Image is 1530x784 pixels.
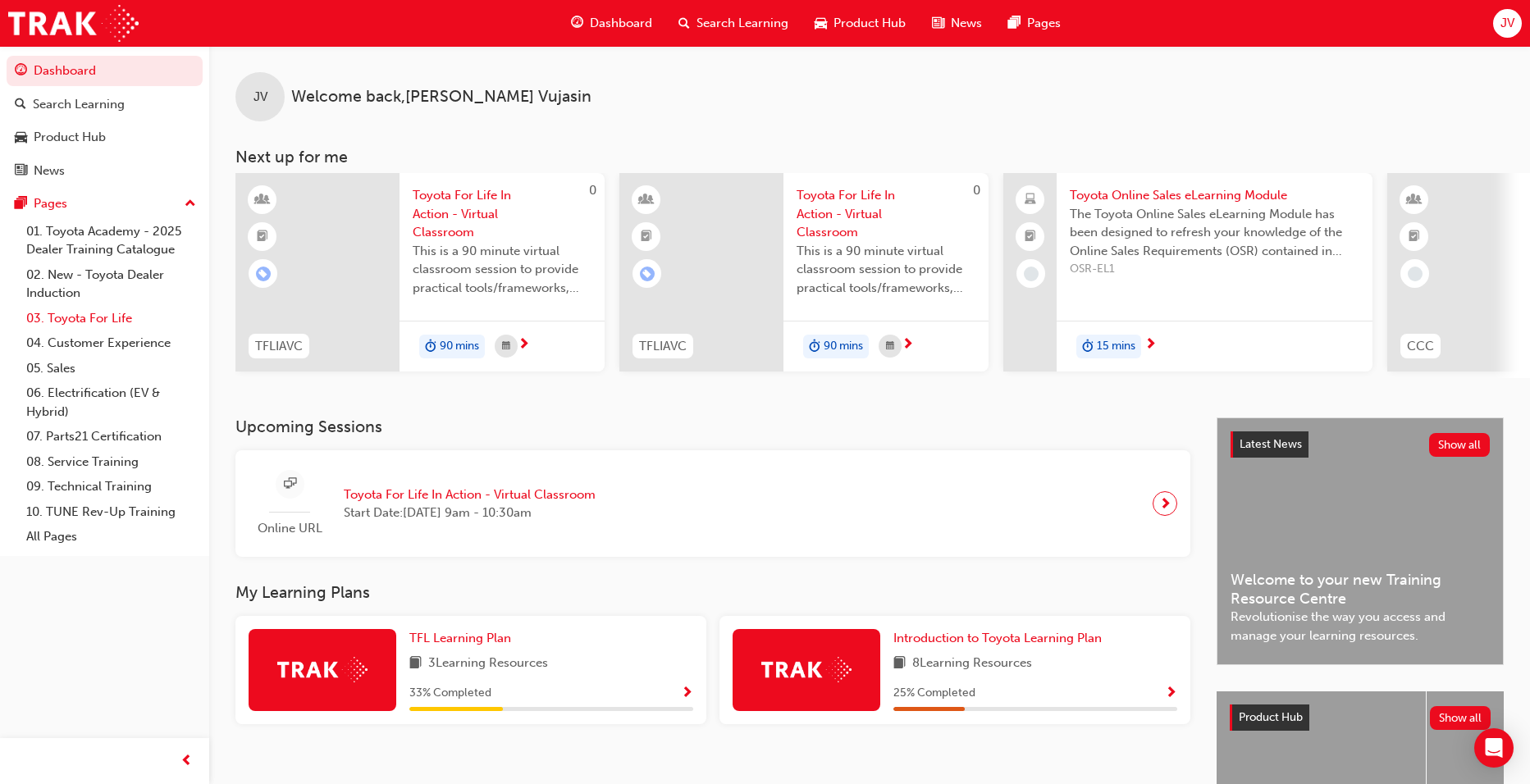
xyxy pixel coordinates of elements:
a: 07. Parts21 Certification [20,424,203,449]
div: Product Hub [34,128,106,147]
span: Welcome back , [PERSON_NAME] Vujasin [291,88,591,107]
img: Trak [8,5,139,42]
span: Online URL [249,519,331,538]
span: book-icon [409,654,422,674]
span: Dashboard [590,14,652,33]
span: News [951,14,982,33]
span: news-icon [15,164,27,179]
span: booktick-icon [1025,226,1036,248]
span: guage-icon [571,13,583,34]
span: search-icon [15,98,26,112]
button: Pages [7,189,203,219]
a: Introduction to Toyota Learning Plan [893,629,1108,648]
span: booktick-icon [257,226,268,248]
span: 25 % Completed [893,684,975,703]
a: 05. Sales [20,356,203,381]
img: Trak [761,657,852,682]
span: TFLIAVC [255,337,303,356]
button: Show all [1429,433,1491,457]
span: Toyota For Life In Action - Virtual Classroom [344,485,596,504]
span: guage-icon [15,64,27,79]
span: Product Hub [834,14,906,33]
span: Search Learning [696,14,788,33]
a: 02. New - Toyota Dealer Induction [20,262,203,306]
span: Toyota For Life In Action - Virtual Classroom [797,186,975,242]
span: 90 mins [440,337,479,356]
h3: Upcoming Sessions [235,417,1190,436]
span: book-icon [893,654,906,674]
a: Dashboard [7,56,203,86]
span: news-icon [932,13,944,34]
a: TFL Learning Plan [409,629,518,648]
span: search-icon [678,13,690,34]
a: car-iconProduct Hub [802,7,919,40]
span: 90 mins [824,337,863,356]
span: 33 % Completed [409,684,491,703]
a: Search Learning [7,89,203,120]
span: next-icon [1144,338,1157,353]
a: All Pages [20,524,203,549]
img: Trak [277,657,368,682]
span: Toyota Online Sales eLearning Module [1070,186,1359,205]
a: 06. Electrification (EV & Hybrid) [20,381,203,424]
a: 0TFLIAVCToyota For Life In Action - Virtual ClassroomThis is a 90 minute virtual classroom sessio... [235,173,605,371]
div: Search Learning [33,95,125,114]
a: 04. Customer Experience [20,330,203,356]
span: Product Hub [1239,710,1303,724]
a: Product Hub [7,122,203,153]
a: 03. Toyota For Life [20,306,203,331]
a: Latest NewsShow all [1231,431,1490,458]
span: Introduction to Toyota Learning Plan [893,631,1102,645]
span: 8 Learning Resources [912,654,1032,674]
span: The Toyota Online Sales eLearning Module has been designed to refresh your knowledge of the Onlin... [1070,205,1359,261]
span: sessionType_ONLINE_URL-icon [284,474,296,495]
span: Pages [1027,14,1061,33]
span: learningRecordVerb_NONE-icon [1024,267,1039,281]
span: next-icon [902,338,914,353]
span: JV [253,88,267,107]
span: 0 [589,183,596,198]
span: TFL Learning Plan [409,631,511,645]
span: Show Progress [681,686,693,701]
span: learningRecordVerb_ENROLL-icon [256,267,271,281]
span: 3 Learning Resources [428,654,548,674]
span: CCC [1407,337,1434,356]
a: Online URLToyota For Life In Action - Virtual ClassroomStart Date:[DATE] 9am - 10:30am [249,463,1177,545]
span: Show Progress [1165,686,1177,701]
span: Toyota For Life In Action - Virtual Classroom [413,186,591,242]
span: Revolutionise the way you access and manage your learning resources. [1231,608,1490,645]
span: Latest News [1240,437,1302,451]
div: Pages [34,194,67,213]
div: Open Intercom Messenger [1474,728,1514,768]
button: Show Progress [1165,683,1177,704]
span: learningResourceType_INSTRUCTOR_LED-icon [1409,189,1420,211]
span: 15 mins [1097,337,1135,356]
span: TFLIAVC [639,337,687,356]
a: News [7,156,203,186]
span: laptop-icon [1025,189,1036,211]
button: DashboardSearch LearningProduct HubNews [7,52,203,189]
span: booktick-icon [1409,226,1420,248]
a: Latest NewsShow allWelcome to your new Training Resource CentreRevolutionise the way you access a... [1217,417,1504,665]
span: This is a 90 minute virtual classroom session to provide practical tools/frameworks, behaviours a... [413,242,591,298]
a: 01. Toyota Academy - 2025 Dealer Training Catalogue [20,219,203,262]
button: Show Progress [681,683,693,704]
span: next-icon [1159,492,1171,515]
span: car-icon [815,13,827,34]
a: 10. TUNE Rev-Up Training [20,499,203,525]
a: news-iconNews [919,7,995,40]
button: JV [1493,9,1522,38]
span: up-icon [185,194,196,215]
span: duration-icon [1082,336,1094,358]
a: Toyota Online Sales eLearning ModuleThe Toyota Online Sales eLearning Module has been designed to... [1003,173,1372,371]
span: next-icon [518,338,530,353]
span: duration-icon [809,336,820,358]
a: 09. Technical Training [20,474,203,499]
span: prev-icon [180,751,193,772]
button: Show all [1430,706,1491,730]
span: calendar-icon [502,336,510,357]
span: Welcome to your new Training Resource Centre [1231,571,1490,608]
span: pages-icon [1008,13,1021,34]
span: 0 [973,183,980,198]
